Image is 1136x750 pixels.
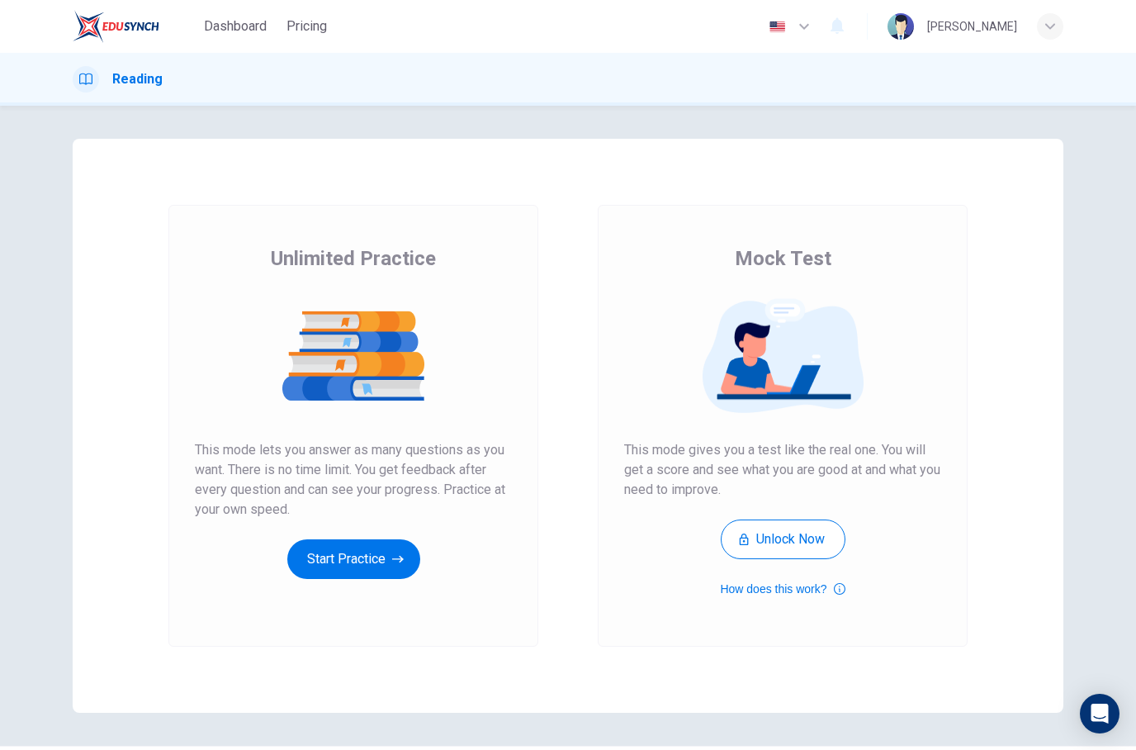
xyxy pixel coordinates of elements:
img: Profile picture [887,13,914,40]
button: Dashboard [197,12,273,41]
span: Unlimited Practice [271,245,436,272]
button: Start Practice [287,539,420,579]
button: Pricing [280,12,334,41]
img: en [767,21,788,33]
a: EduSynch logo [73,10,197,43]
div: Open Intercom Messenger [1080,694,1119,733]
span: Mock Test [735,245,831,272]
span: Pricing [286,17,327,36]
div: [PERSON_NAME] [927,17,1017,36]
img: EduSynch logo [73,10,159,43]
button: How does this work? [720,579,845,599]
span: This mode lets you answer as many questions as you want. There is no time limit. You get feedback... [195,440,512,520]
h1: Reading [112,69,163,89]
span: This mode gives you a test like the real one. You will get a score and see what you are good at a... [624,440,941,500]
span: Dashboard [204,17,267,36]
button: Unlock Now [721,520,845,559]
